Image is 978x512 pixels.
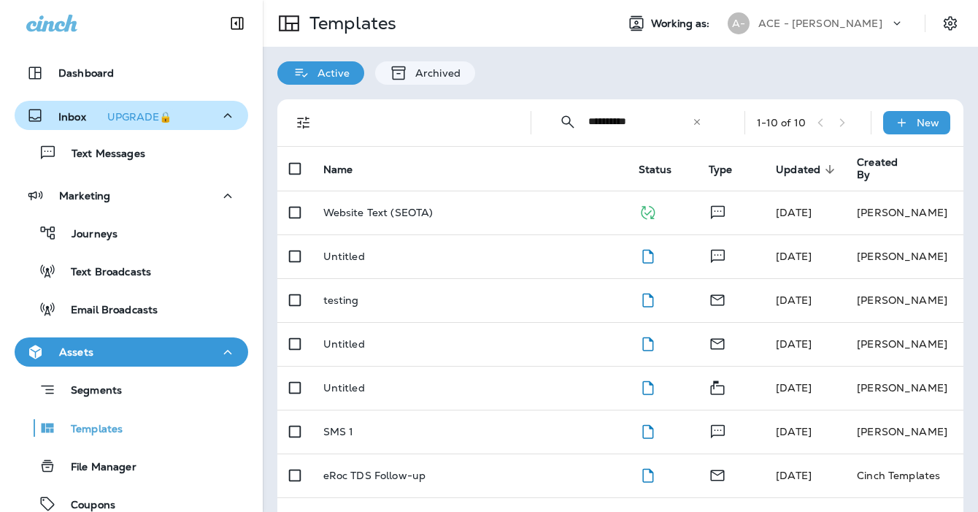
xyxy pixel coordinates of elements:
p: Templates [56,423,123,437]
span: Draft [639,292,657,305]
span: Published [639,205,657,218]
div: UPGRADE🔒 [107,112,172,122]
p: Inbox [58,108,177,123]
span: Justin Rae [776,469,812,482]
span: Working as: [651,18,713,30]
p: Untitled [323,382,365,394]
p: ACE - [PERSON_NAME] [758,18,882,29]
span: Draft [639,248,657,261]
button: Collapse Sidebar [217,9,258,38]
span: J-P Scoville [776,250,812,263]
p: eRoc TDS Follow-up [323,470,426,481]
p: Untitled [323,251,365,262]
p: SMS 1 [323,426,354,438]
span: Created By [857,156,921,181]
button: File Manager [15,451,248,481]
button: Segments [15,374,248,405]
button: Filters [289,108,318,137]
span: Status [639,163,691,176]
td: [PERSON_NAME] [845,410,963,454]
span: Text [709,424,727,437]
span: Text [709,248,727,261]
span: Created By [857,156,902,181]
button: Text Broadcasts [15,256,248,286]
button: Assets [15,337,248,367]
td: [PERSON_NAME] [845,366,963,410]
p: Journeys [57,228,118,242]
span: Updated [776,163,839,176]
span: Email [709,336,726,349]
span: Type [709,164,733,176]
span: J-P Scoville [776,206,812,219]
p: New [917,117,939,129]
span: Text [709,205,727,218]
button: UPGRADE🔒 [101,108,177,126]
p: Active [310,67,350,79]
span: Frank Carreno [776,294,812,307]
td: Cinch Templates [845,454,963,497]
p: Assets [59,346,93,358]
span: Name [323,163,372,176]
span: Type [709,163,752,176]
span: J-P Scoville [776,425,812,438]
p: Archived [408,67,461,79]
span: Draft [639,380,657,393]
span: Name [323,164,353,176]
span: Draft [639,424,657,437]
td: [PERSON_NAME] [845,191,963,234]
p: Untitled [323,338,365,350]
p: Dashboard [58,67,114,79]
p: Website Text (SEOTA) [323,207,434,218]
p: Email Broadcasts [56,304,158,318]
span: Eluwa Monday [776,337,812,351]
p: File Manager [56,461,136,475]
button: Marketing [15,181,248,210]
button: Dashboard [15,58,248,88]
div: 1 - 10 of 10 [757,117,806,129]
p: testing [323,294,359,306]
span: Email [709,467,726,481]
button: Templates [15,413,248,443]
td: [PERSON_NAME] [845,278,963,322]
p: Templates [304,12,396,34]
span: Email [709,292,726,305]
button: Settings [937,10,963,37]
button: Email Broadcasts [15,294,248,324]
button: InboxUPGRADE🔒 [15,101,248,130]
span: J-P Scoville [776,381,812,394]
span: Draft [639,336,657,349]
p: Text Messages [57,148,145,161]
button: Journeys [15,218,248,248]
p: Marketing [59,190,110,202]
span: Mailer [709,380,726,393]
span: Draft [639,467,657,481]
td: [PERSON_NAME] [845,322,963,366]
p: Text Broadcasts [56,266,151,280]
button: Collapse Search [553,107,582,137]
span: Updated [776,164,820,176]
button: Text Messages [15,137,248,168]
p: Segments [56,384,122,399]
span: Status [639,164,672,176]
td: [PERSON_NAME] [845,234,963,278]
div: A- [728,12,750,34]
